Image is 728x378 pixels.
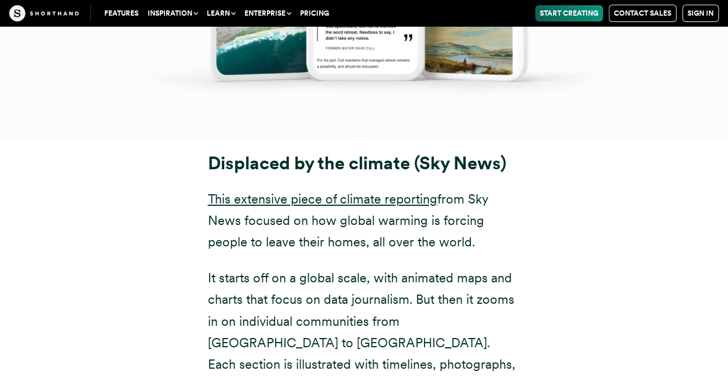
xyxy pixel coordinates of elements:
button: Inspiration [143,5,202,21]
a: Start Creating [535,5,603,21]
img: The Craft [9,5,79,21]
font: from Sky News focused on how global warming is forcing people to leave their homes, all over the ... [208,191,488,250]
a: Pricing [295,5,334,21]
button: Learn [202,5,240,21]
button: Enterprise [240,5,295,21]
a: Features [100,5,143,21]
a: This extensive piece of climate reporting [208,191,437,206]
a: Sign in [682,5,719,22]
a: Contact Sales [609,5,676,22]
strong: Displaced by the climate (Sky News) [208,152,506,174]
